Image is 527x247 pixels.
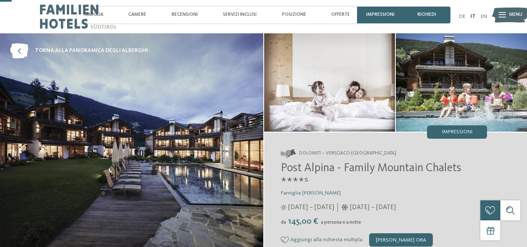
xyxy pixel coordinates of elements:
[281,162,461,188] span: Post Alpina - Family Mountain Chalets ****ˢ
[396,33,527,132] img: Il family hotel a San Candido dal fascino alpino
[288,203,334,212] span: [DATE] – [DATE]
[290,237,362,243] span: Aggiungi alla richiesta multipla
[35,47,148,55] span: torna alla panoramica degli alberghi
[509,12,522,18] span: Menu
[481,14,487,19] a: EN
[369,233,433,247] div: [PERSON_NAME] ora
[264,33,395,132] img: Il family hotel a San Candido dal fascino alpino
[350,203,396,212] span: [DATE] – [DATE]
[10,43,148,58] a: torna alla panoramica degli alberghi
[299,150,396,157] span: Dolomiti – Versciaco-[GEOGRAPHIC_DATA]
[281,220,286,225] span: da
[321,220,361,225] span: a persona e a notte
[470,14,476,19] a: IT
[459,14,465,19] a: DE
[341,205,348,210] i: Orari d'apertura inverno
[287,217,320,226] span: 145,00 €
[281,205,287,210] i: Orari d'apertura estate
[281,190,341,196] span: Famiglia [PERSON_NAME]
[442,130,472,135] span: Impressioni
